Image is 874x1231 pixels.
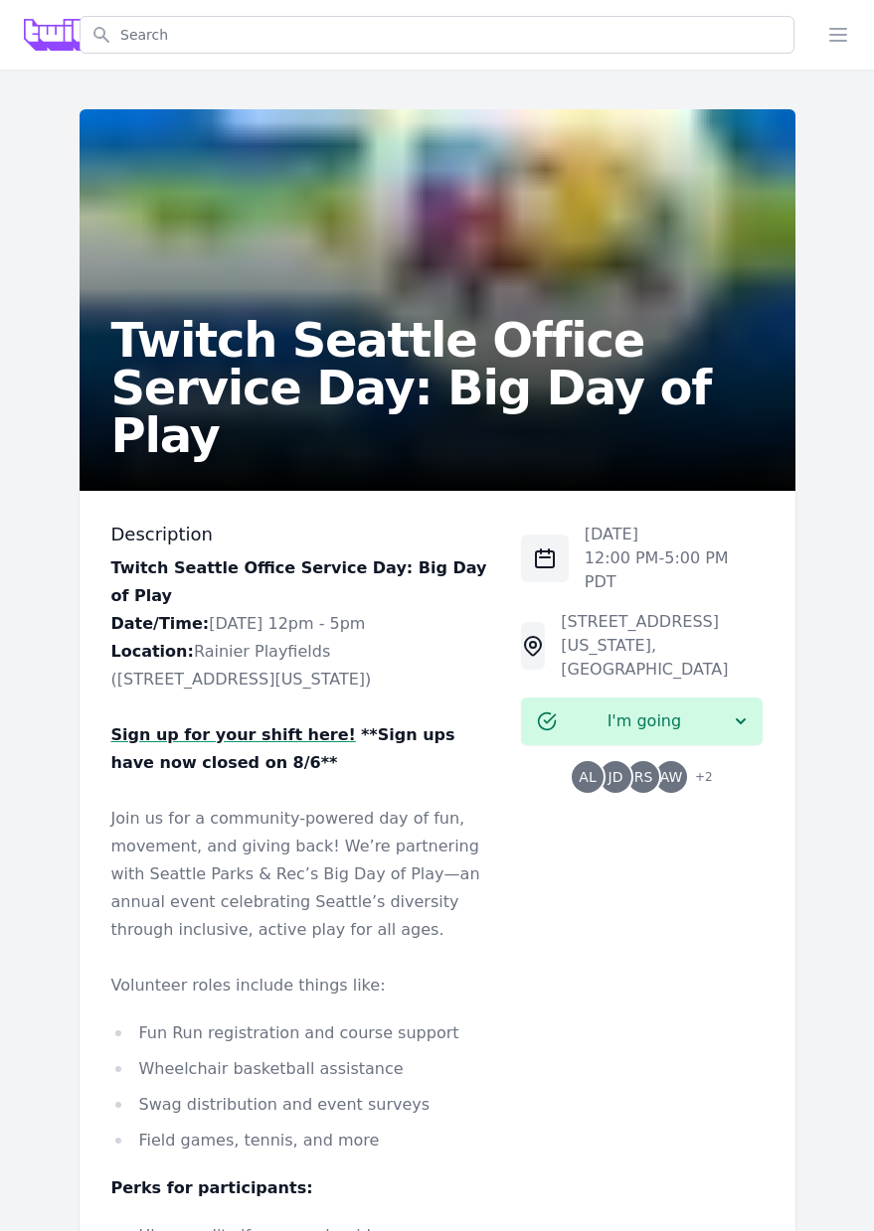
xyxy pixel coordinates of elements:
li: Fun Run registration and course support [111,1019,490,1047]
strong: Perks for participants: [111,1178,313,1197]
span: I'm going [557,709,731,733]
span: + 2 [683,765,713,793]
p: [DATE] [585,523,764,546]
h2: Twitch Seattle Office Service Day: Big Day of Play [111,316,764,459]
span: AW [660,770,683,784]
p: Rainier Playfields ([STREET_ADDRESS][US_STATE]) [111,638,490,693]
h3: Description [111,523,490,546]
span: [STREET_ADDRESS][US_STATE] , [GEOGRAPHIC_DATA] [561,612,728,679]
button: I'm going [521,697,763,745]
li: Wheelchair basketball assistance [111,1055,490,1083]
strong: Location: [111,642,194,661]
span: AL [579,770,596,784]
p: [DATE] 12pm - 5pm [111,610,490,638]
span: RS [634,770,653,784]
li: Swag distribution and event surveys [111,1091,490,1119]
p: Join us for a community-powered day of fun, movement, and giving back! We’re partnering with Seat... [111,805,490,944]
input: Search [80,16,794,54]
li: Field games, tennis, and more [111,1127,490,1154]
p: Volunteer roles include things like: [111,972,490,1000]
a: Sign up for your shift here! [111,725,356,744]
strong: Twitch Seattle Office Service Day: Big Day of Play [111,558,487,605]
p: 12:00 PM - 5:00 PM PDT [585,546,764,594]
strong: Date/Time: [111,614,210,633]
span: JD [609,770,623,784]
img: Grove [24,19,119,51]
